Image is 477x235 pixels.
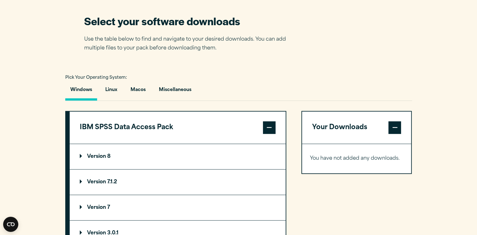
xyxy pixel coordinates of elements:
p: Version 7.1.2 [80,180,117,185]
p: Version 7 [80,205,110,210]
button: Your Downloads [302,112,411,144]
button: Open CMP widget [3,217,18,232]
p: You have not added any downloads. [310,154,404,163]
button: Windows [65,83,97,100]
summary: Version 7 [70,195,286,220]
p: Use the table below to find and navigate to your desired downloads. You can add multiple files to... [84,35,295,53]
button: Miscellaneous [154,83,196,100]
button: Macos [125,83,151,100]
h2: Select your software downloads [84,14,295,28]
summary: Version 8 [70,144,286,169]
div: Your Downloads [302,144,411,173]
span: Pick Your Operating System: [65,76,127,80]
p: Version 8 [80,154,111,159]
button: IBM SPSS Data Access Pack [70,112,286,144]
summary: Version 7.1.2 [70,169,286,195]
button: Linux [100,83,122,100]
